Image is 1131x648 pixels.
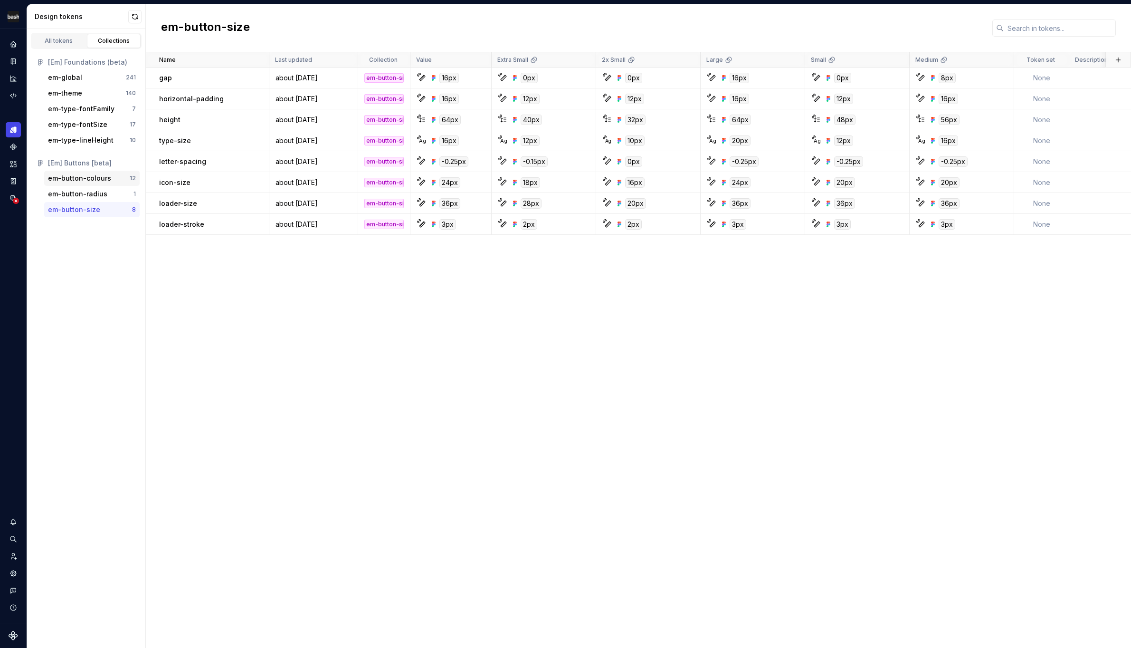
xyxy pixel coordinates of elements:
div: em-button-size [364,157,404,166]
a: Settings [6,566,21,581]
div: Code automation [6,88,21,103]
div: 0px [834,73,851,83]
div: em-button-colours [48,174,111,183]
div: 20px [834,177,855,188]
button: em-type-fontFamily7 [44,101,140,116]
div: Ag [500,137,507,145]
p: loader-size [159,199,197,208]
div: 0px [521,73,538,83]
div: 12px [521,94,540,104]
div: Search ⌘K [6,532,21,547]
div: about [DATE] [270,73,357,83]
a: Components [6,139,21,155]
div: 16px [939,135,958,146]
p: Small [811,56,826,64]
div: 48px [834,115,855,125]
div: Ag [604,137,612,145]
div: 2px [625,219,642,230]
div: 2px [521,219,537,230]
td: None [1014,109,1069,130]
h2: em-button-size [161,19,250,37]
div: 12px [834,94,853,104]
td: None [1014,68,1069,88]
button: Notifications [6,514,21,530]
div: 3px [439,219,456,230]
button: em-button-size8 [44,202,140,217]
p: Name [159,56,176,64]
div: about [DATE] [270,115,357,125]
div: 24px [730,177,751,188]
button: em-theme140 [44,86,140,101]
button: em-button-colours12 [44,171,140,186]
div: about [DATE] [270,136,357,145]
div: 7 [132,105,136,113]
button: em-type-fontSize17 [44,117,140,132]
p: 2x Small [602,56,626,64]
div: 0px [625,73,642,83]
div: em-type-fontFamily [48,104,114,114]
div: 17 [130,121,136,128]
div: em-button-size [364,136,404,145]
a: Documentation [6,54,21,69]
div: Ag [418,137,426,145]
div: 10px [625,135,645,146]
a: Assets [6,156,21,172]
div: 12 [130,174,136,182]
a: Analytics [6,71,21,86]
p: Token set [1026,56,1055,64]
div: em-button-size [364,199,404,208]
div: Invite team [6,549,21,564]
p: Large [706,56,723,64]
p: Extra Small [497,56,528,64]
div: about [DATE] [270,94,357,104]
div: [Em] Foundations (beta) [48,58,136,67]
button: Contact support [6,583,21,598]
p: horizontal-padding [159,94,224,104]
div: 56px [939,115,960,125]
div: 3px [834,219,851,230]
div: 36px [439,198,460,209]
div: 16px [730,73,749,83]
div: Home [6,37,21,52]
div: 24px [439,177,460,188]
div: about [DATE] [270,157,357,166]
a: Data sources [6,191,21,206]
div: Storybook stories [6,174,21,189]
p: Collection [369,56,398,64]
td: None [1014,151,1069,172]
div: 36px [834,198,855,209]
button: em-global241 [44,70,140,85]
a: em-type-lineHeight10 [44,133,140,148]
div: 16px [439,135,459,146]
div: em-type-lineHeight [48,135,114,145]
div: em-global [48,73,82,82]
div: em-type-fontSize [48,120,107,129]
div: 8 [132,206,136,213]
div: 12px [625,94,644,104]
div: 140 [126,89,136,97]
div: em-button-size [48,205,100,214]
div: [Em] Buttons [beta] [48,158,136,168]
td: None [1014,130,1069,151]
div: 20px [625,198,646,209]
p: type-size [159,136,191,145]
p: gap [159,73,172,83]
div: 241 [126,74,136,81]
input: Search in tokens... [1004,19,1116,37]
div: Design tokens [35,12,128,21]
div: 3px [730,219,746,230]
div: -0.25px [730,156,759,167]
a: Design tokens [6,122,21,137]
div: Ag [709,137,716,145]
a: Supernova Logo [9,631,18,640]
div: em-theme [48,88,82,98]
div: 1 [133,190,136,198]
